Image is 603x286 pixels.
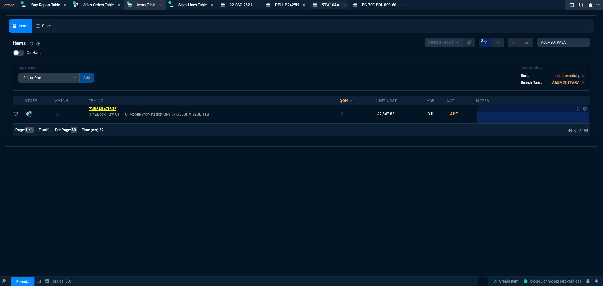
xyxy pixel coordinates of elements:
[64,3,67,8] nx-icon: Close Tab
[89,107,116,111] mark: A6UM2UT#ABA
[82,128,99,132] span: Time (ms):
[25,127,34,133] span: 1 / 1
[521,80,542,85] p: Search Term:
[9,19,32,33] a: Items
[32,19,55,33] a: Stock
[481,38,483,43] span: 2
[521,73,529,78] p: Sort:
[537,38,590,47] input: Search
[27,50,42,55] span: On Hand
[567,1,577,9] nx-icon: Split Panels
[83,3,114,7] span: Sales Orders Table
[87,105,340,123] td: HP ZBook Fury G11 16" Mobile Workstation Gen i7-13850HX 32GB 1TB
[427,98,435,103] div: Age
[476,98,489,103] div: Notes
[55,110,86,118] div: Add to Watchlist
[377,112,394,116] span: $2,347.83
[87,98,103,103] div: Item No
[577,1,586,9] nx-icon: Search
[71,127,77,133] span: 50
[15,128,25,132] span: Page:
[362,3,396,7] span: FG-70F-BDL-809-60
[448,112,458,116] span: LAPT
[303,3,306,8] nx-icon: Close Tab
[586,1,595,9] nx-icon: Close Workbench
[14,112,18,116] nx-icon: Open In Opposite Panel
[159,3,162,8] nx-icon: Close Tab
[555,73,579,78] code: item.Inventory
[521,66,585,70] h6: Current Filters
[13,40,26,47] h4: Items
[524,278,581,284] a: B6AEdxECiUmyDIRyAABT
[54,98,68,103] div: Watch
[178,3,207,7] span: Sales Lines Table
[341,112,343,116] span: 0
[376,98,397,103] div: Unit Cost
[552,80,579,85] code: A6UM2UT#ABA
[3,3,17,7] span: Fornida
[18,66,94,71] h6: Filter Table
[400,3,403,8] nx-icon: Close Tab
[99,128,104,132] span: 22
[117,3,120,8] nx-icon: Close Tab
[256,3,259,8] nx-icon: Close Tab
[524,279,581,283] span: Socket Connected (erp-fornida)
[427,105,447,123] td: 3 D
[275,3,299,7] span: DELL-P2425H
[43,278,73,284] a: msbcCompanyName
[48,128,50,132] span: 1
[230,3,252,7] span: 02-SSC-2821
[55,128,71,132] span: Per Page:
[491,277,521,286] a: Create Item
[210,3,213,8] nx-icon: Close Tab
[343,3,346,8] nx-icon: Close Tab
[31,3,60,7] span: Buy Report Table
[137,3,155,7] span: Items Table
[596,2,600,8] nx-icon: Open New Tab
[25,98,37,103] div: Store
[322,3,339,7] span: 5TW10AA
[447,98,454,103] div: Cat
[89,112,339,117] span: HP ZBook Fury G11 16" Mobile Workstation Gen i7-13850HX 32GB 1TB
[39,128,48,132] span: Total:
[340,98,348,103] div: QOH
